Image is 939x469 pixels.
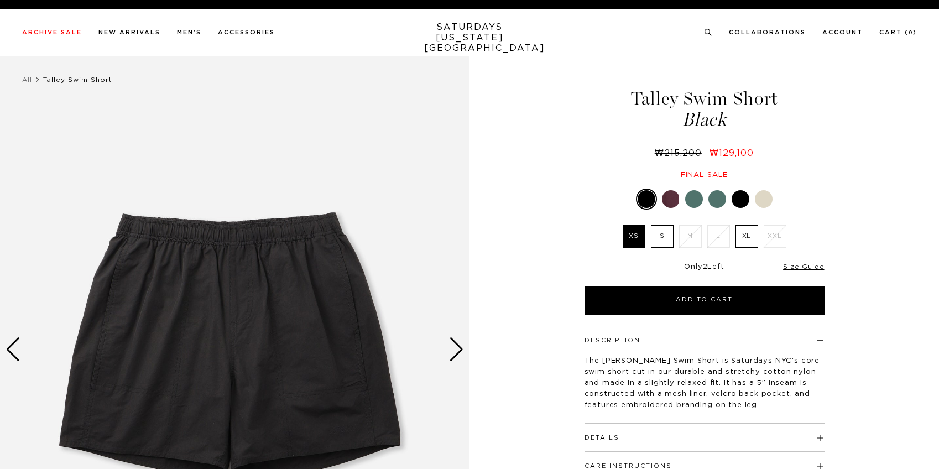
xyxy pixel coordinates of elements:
[655,149,706,158] del: ₩215,200
[822,29,863,35] a: Account
[22,29,82,35] a: Archive Sale
[909,30,913,35] small: 0
[585,356,825,411] p: The [PERSON_NAME] Swim Short is Saturdays NYC's core swim short cut in our durable and stretchy c...
[583,90,826,129] h1: Talley Swim Short
[585,337,640,343] button: Description
[585,435,619,441] button: Details
[585,263,825,272] div: Only Left
[703,263,708,270] span: 2
[43,76,112,83] span: Talley Swim Short
[879,29,917,35] a: Cart (0)
[583,111,826,129] span: Black
[710,149,754,158] span: ₩129,100
[218,29,275,35] a: Accessories
[424,22,515,54] a: SATURDAYS[US_STATE][GEOGRAPHIC_DATA]
[583,170,826,180] div: Final sale
[651,225,674,248] label: S
[585,286,825,315] button: Add to Cart
[6,337,20,362] div: Previous slide
[22,76,32,83] a: All
[585,463,672,469] button: Care Instructions
[783,263,824,270] a: Size Guide
[98,29,160,35] a: New Arrivals
[449,337,464,362] div: Next slide
[177,29,201,35] a: Men's
[729,29,806,35] a: Collaborations
[623,225,645,248] label: XS
[735,225,758,248] label: XL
